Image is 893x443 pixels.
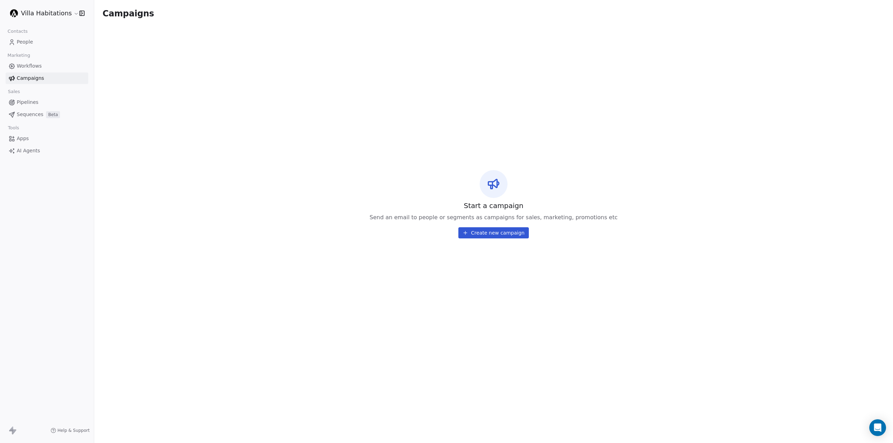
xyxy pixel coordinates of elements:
[17,135,29,142] span: Apps
[6,97,88,108] a: Pipelines
[6,60,88,72] a: Workflows
[17,99,38,106] span: Pipelines
[6,109,88,120] a: SequencesBeta
[458,227,528,238] button: Create new campaign
[17,38,33,46] span: People
[5,123,22,133] span: Tools
[6,72,88,84] a: Campaigns
[5,50,33,61] span: Marketing
[17,75,44,82] span: Campaigns
[6,133,88,144] a: Apps
[464,201,524,211] span: Start a campaign
[21,9,72,18] span: Villa Habitations
[6,145,88,156] a: AI Agents
[869,419,886,436] div: Open Intercom Messenger
[58,428,90,433] span: Help & Support
[5,86,23,97] span: Sales
[8,7,74,19] button: Villa Habitations
[10,9,18,17] img: villa.jpg
[51,428,90,433] a: Help & Support
[17,62,42,70] span: Workflows
[370,213,618,222] span: Send an email to people or segments as campaigns for sales, marketing, promotions etc
[17,147,40,154] span: AI Agents
[46,111,60,118] span: Beta
[103,8,154,18] span: Campaigns
[17,111,43,118] span: Sequences
[6,36,88,48] a: People
[5,26,31,37] span: Contacts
